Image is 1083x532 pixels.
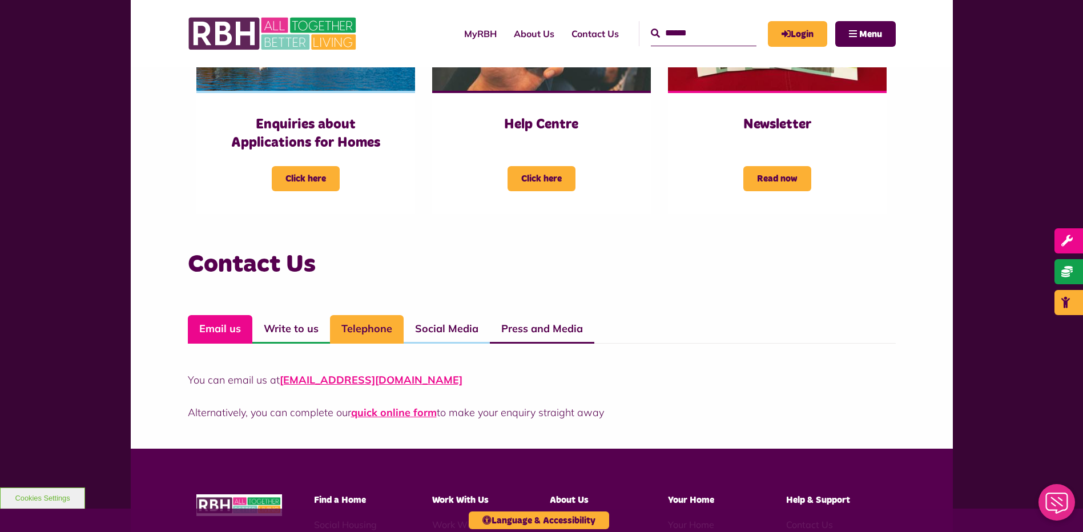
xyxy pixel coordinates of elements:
[786,495,850,505] span: Help & Support
[196,494,282,517] img: RBH
[668,495,714,505] span: Your Home
[404,315,490,344] a: Social Media
[835,21,896,47] button: Navigation
[330,315,404,344] a: Telephone
[280,373,462,386] a: [EMAIL_ADDRESS][DOMAIN_NAME]
[432,495,489,505] span: Work With Us
[563,18,627,49] a: Contact Us
[314,495,366,505] span: Find a Home
[188,372,896,388] p: You can email us at
[188,11,359,56] img: RBH
[272,166,340,191] span: Click here
[550,495,589,505] span: About Us
[859,30,882,39] span: Menu
[455,116,628,134] h3: Help Centre
[188,405,896,420] p: Alternatively, you can complete our to make your enquiry straight away
[651,21,756,46] input: Search
[351,406,437,419] a: quick online form
[219,116,392,151] h3: Enquiries about Applications for Homes
[743,166,811,191] span: Read now
[508,166,575,191] span: Click here
[691,116,864,134] h3: Newsletter
[456,18,505,49] a: MyRBH
[469,511,609,529] button: Language & Accessibility
[252,315,330,344] a: Write to us
[188,248,896,281] h3: Contact Us
[1032,481,1083,532] iframe: Netcall Web Assistant for live chat
[505,18,563,49] a: About Us
[768,21,827,47] a: MyRBH
[490,315,594,344] a: Press and Media
[188,315,252,344] a: Email us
